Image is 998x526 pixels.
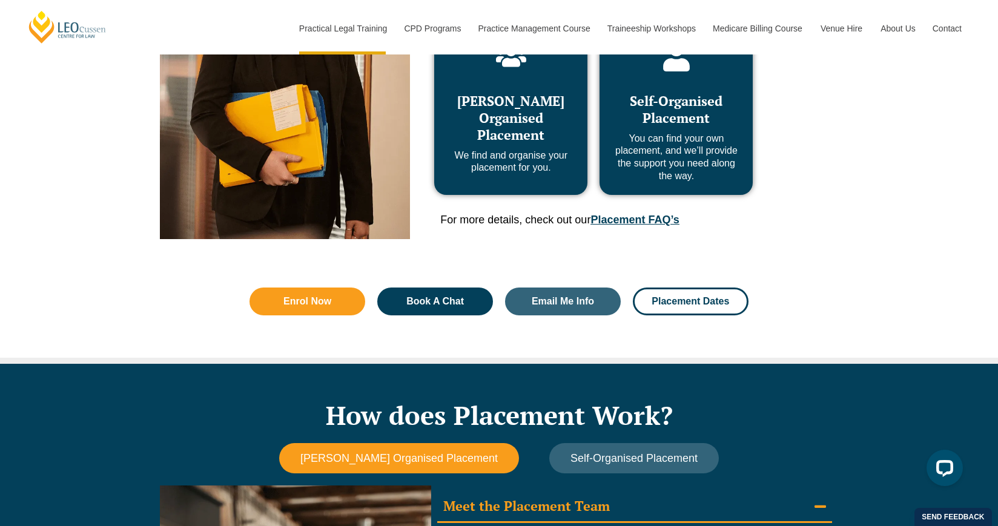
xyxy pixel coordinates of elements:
span: Book A Chat [406,297,464,306]
a: Practical Legal Training [290,2,395,54]
span: Placement Dates [652,297,729,306]
h2: How does Placement Work? [154,400,844,430]
a: Traineeship Workshops [598,2,704,54]
span: Self-Organised Placement [630,92,722,127]
a: Email Me Info [505,288,621,315]
a: Practice Management Course [469,2,598,54]
a: About Us [871,2,924,54]
a: CPD Programs [395,2,469,54]
a: Book A Chat [377,288,493,315]
span: [PERSON_NAME] Organised Placement [300,452,498,465]
span: Email Me Info [532,297,594,306]
a: [PERSON_NAME] Centre for Law [27,10,108,44]
a: Placement FAQ’s [590,214,679,226]
a: Contact [924,2,971,54]
a: Medicare Billing Course [704,2,811,54]
span: Enrol Now [283,297,331,306]
a: Enrol Now [249,288,365,315]
summary: Meet the Placement Team [437,491,832,523]
span: Self-Organised Placement [570,452,698,465]
iframe: LiveChat chat widget [917,445,968,496]
p: You can find your own placement, and we’ll provide the support you need along the way. [612,133,741,183]
span: For more details, check out our [440,214,679,226]
a: Venue Hire [811,2,871,54]
div: Meet the Placement Team [443,498,610,515]
span: [PERSON_NAME] Organised Placement [457,92,564,143]
p: We find and organise your placement for you. [446,150,575,175]
a: Placement Dates [633,288,748,315]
